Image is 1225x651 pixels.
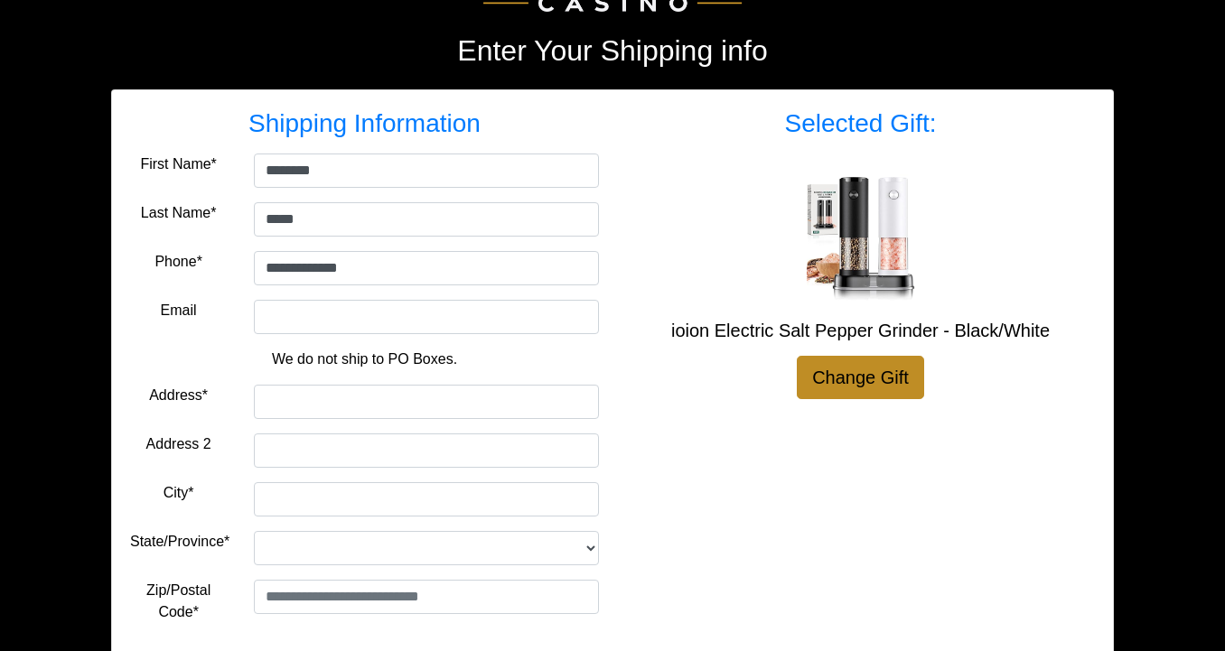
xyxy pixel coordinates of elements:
[797,356,924,399] a: Change Gift
[154,251,202,273] label: Phone*
[130,531,229,553] label: State/Province*
[111,33,1114,68] h2: Enter Your Shipping info
[140,153,216,175] label: First Name*
[164,482,194,504] label: City*
[626,320,1095,341] h5: ioion Electric Salt Pepper Grinder - Black/White
[626,108,1095,139] h3: Selected Gift:
[130,108,599,139] h3: Shipping Information
[149,385,208,406] label: Address*
[130,580,227,623] label: Zip/Postal Code*
[789,161,933,305] img: ioion Electric Salt Pepper Grinder - Black/White
[141,202,217,224] label: Last Name*
[161,300,197,321] label: Email
[144,349,585,370] p: We do not ship to PO Boxes.
[146,433,211,455] label: Address 2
